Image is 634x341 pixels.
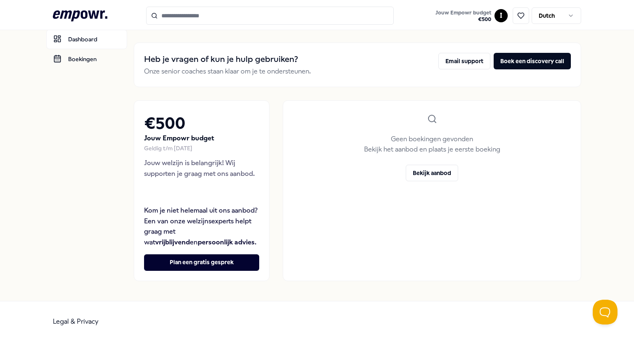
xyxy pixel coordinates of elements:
[435,16,491,23] span: € 500
[144,111,259,137] h2: € 500
[46,29,127,49] a: Dashboard
[364,134,500,155] p: Geen boekingen gevonden Bekijk het aanbod en plaats je eerste boeking
[438,53,490,77] a: Email support
[494,53,571,69] button: Boek een discovery call
[144,133,259,144] p: Jouw Empowr budget
[155,238,190,246] strong: vrijblijvend
[144,66,311,77] p: Onze senior coaches staan klaar om je te ondersteunen.
[435,9,491,16] span: Jouw Empowr budget
[144,205,259,247] p: Kom je niet helemaal uit ons aanbod? Een van onze welzijnsexperts helpt graag met wat en .
[144,158,259,179] p: Jouw welzijn is belangrijk! Wij supporten je graag met ons aanbod.
[144,254,259,271] button: Plan een gratis gesprek
[494,9,508,22] button: I
[593,300,617,324] iframe: Help Scout Beacon - Open
[144,144,259,153] div: Geldig t/m [DATE]
[438,53,490,69] button: Email support
[198,238,255,246] strong: persoonlijk advies
[406,165,458,181] button: Bekijk aanbod
[46,49,127,69] a: Boekingen
[434,8,493,24] button: Jouw Empowr budget€500
[53,317,99,325] a: Legal & Privacy
[146,7,394,25] input: Search for products, categories or subcategories
[144,53,311,66] h2: Heb je vragen of kun je hulp gebruiken?
[432,7,494,24] a: Jouw Empowr budget€500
